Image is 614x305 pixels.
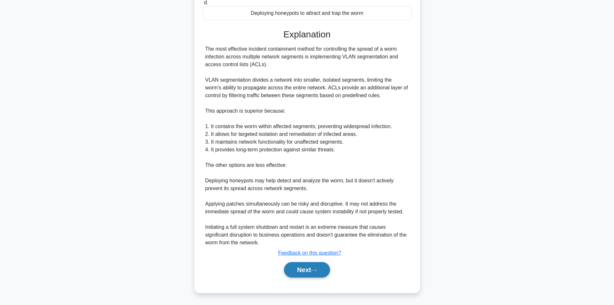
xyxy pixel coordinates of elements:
[207,29,408,40] h3: Explanation
[205,45,409,247] div: The most effective incident containment method for controlling the spread of a worm infection acr...
[278,250,341,256] a: Feedback on this question?
[284,262,330,278] button: Next
[203,6,412,20] div: Deploying honeypots to attract and trap the worm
